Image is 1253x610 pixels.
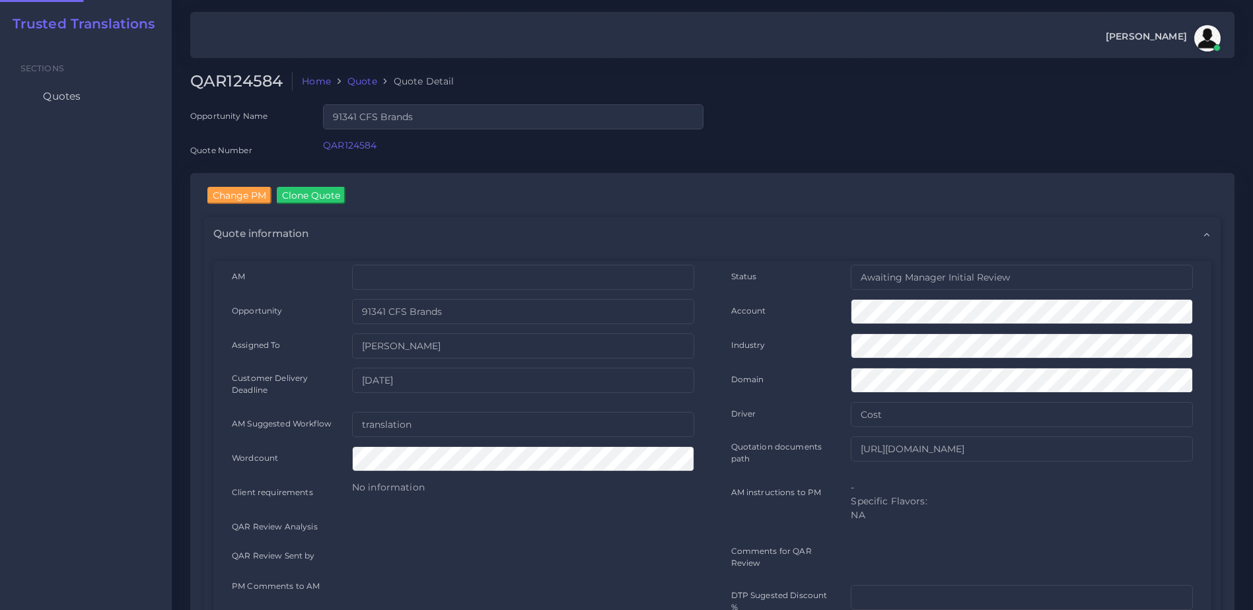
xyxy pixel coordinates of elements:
[731,408,756,419] label: Driver
[731,271,757,282] label: Status
[323,139,376,151] a: QAR124584
[10,83,162,110] a: Quotes
[377,75,454,88] li: Quote Detail
[851,481,1193,522] p: - Specific Flavors: NA
[190,110,268,121] label: Opportunity Name
[207,187,271,204] input: Change PM
[232,372,334,395] label: Customer Delivery Deadline
[213,226,308,241] span: Quote information
[352,481,694,494] p: No information
[232,521,318,532] label: QAR Review Analysis
[731,305,766,316] label: Account
[1099,25,1225,51] a: [PERSON_NAME]avatar
[232,550,315,562] label: QAR Review Sent by
[731,339,766,351] label: Industry
[190,72,293,91] h2: QAR124584
[731,545,833,568] label: Comments for QAR Review
[232,305,283,316] label: Opportunity
[352,333,694,358] input: pm
[43,89,81,104] span: Quotes
[190,145,252,156] label: Quote Number
[277,187,345,204] input: Clone Quote
[232,452,278,463] label: Wordcount
[20,63,64,73] span: Sections
[731,487,822,498] label: AM instructions to PM
[232,487,313,498] label: Client requirements
[731,441,833,464] label: Quotation documents path
[232,418,332,429] label: AM Suggested Workflow
[3,16,155,32] a: Trusted Translations
[1194,25,1221,51] img: avatar
[232,271,245,282] label: AM
[204,217,1221,250] div: Quote information
[232,580,320,592] label: PM Comments to AM
[347,75,377,88] a: Quote
[232,339,281,351] label: Assigned To
[731,374,764,385] label: Domain
[302,75,331,88] a: Home
[1106,32,1187,41] span: [PERSON_NAME]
